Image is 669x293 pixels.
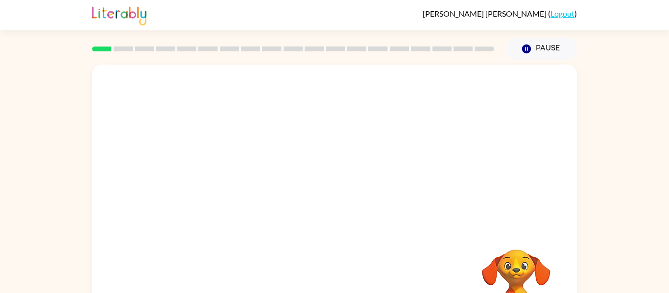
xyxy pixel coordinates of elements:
[550,9,574,18] a: Logout
[423,9,577,18] div: ( )
[506,38,577,60] button: Pause
[423,9,548,18] span: [PERSON_NAME] [PERSON_NAME]
[92,4,146,25] img: Literably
